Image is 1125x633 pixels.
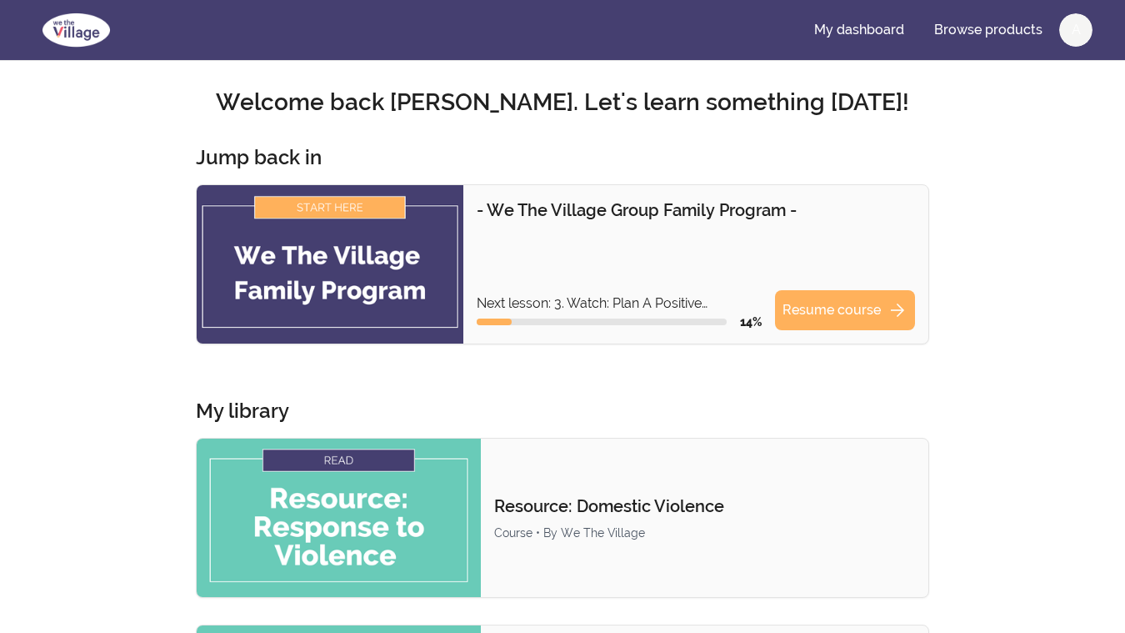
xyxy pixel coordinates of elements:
nav: Main [801,10,1092,50]
h2: Welcome back [PERSON_NAME]. Let's learn something [DATE]! [32,88,1092,118]
p: - We The Village Group Family Program - [477,198,915,222]
div: Course • By We The Village [494,525,915,541]
p: Next lesson: 3. Watch: Plan A Positive Communication [477,294,762,314]
span: 14 % [740,315,762,329]
img: Product image for Resource: Domestic Violence [197,439,481,597]
h3: My library [196,398,289,425]
a: Product image for Resource: Domestic ViolenceResource: Domestic ViolenceCourse • By We The Village [196,438,929,598]
button: A [1059,13,1092,47]
h3: Jump back in [196,144,322,171]
img: We The Village logo [32,10,120,50]
p: Resource: Domestic Violence [494,495,915,518]
img: Product image for - We The Village Group Family Program - [197,185,463,344]
span: arrow_forward [887,300,907,320]
div: Course progress [477,319,727,325]
a: Browse products [921,10,1056,50]
a: My dashboard [801,10,917,50]
a: Resume coursearrow_forward [775,290,915,330]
